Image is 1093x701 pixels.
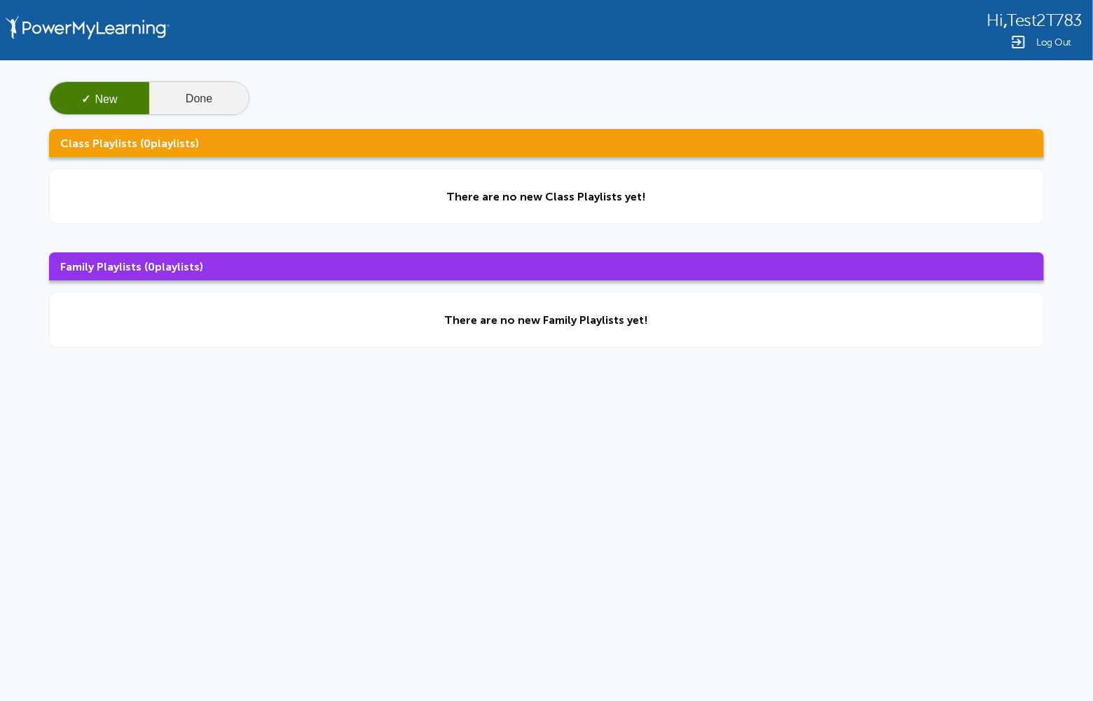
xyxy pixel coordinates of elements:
[987,11,1003,30] span: Hi
[445,313,649,327] div: There are no new Family Playlists yet!
[149,82,249,116] button: Done
[144,137,151,150] span: 0
[1010,34,1026,50] img: Logout Icon
[1036,37,1071,48] span: Log Out
[148,260,155,273] span: 0
[81,93,90,105] span: ✓
[49,129,1044,157] h3: Class Playlists ( playlists)
[49,252,1044,280] h3: Family Playlists ( playlists)
[447,190,647,203] div: There are no new Class Playlists yet!
[50,82,149,116] button: ✓New
[1007,11,1082,30] span: Test2T783
[987,10,1082,30] div: ,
